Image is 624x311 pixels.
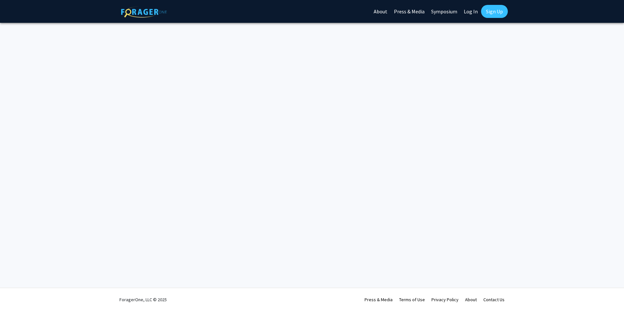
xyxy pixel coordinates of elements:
[465,297,477,303] a: About
[365,297,393,303] a: Press & Media
[483,297,505,303] a: Contact Us
[481,5,508,18] a: Sign Up
[399,297,425,303] a: Terms of Use
[431,297,459,303] a: Privacy Policy
[121,6,167,18] img: ForagerOne Logo
[119,288,167,311] div: ForagerOne, LLC © 2025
